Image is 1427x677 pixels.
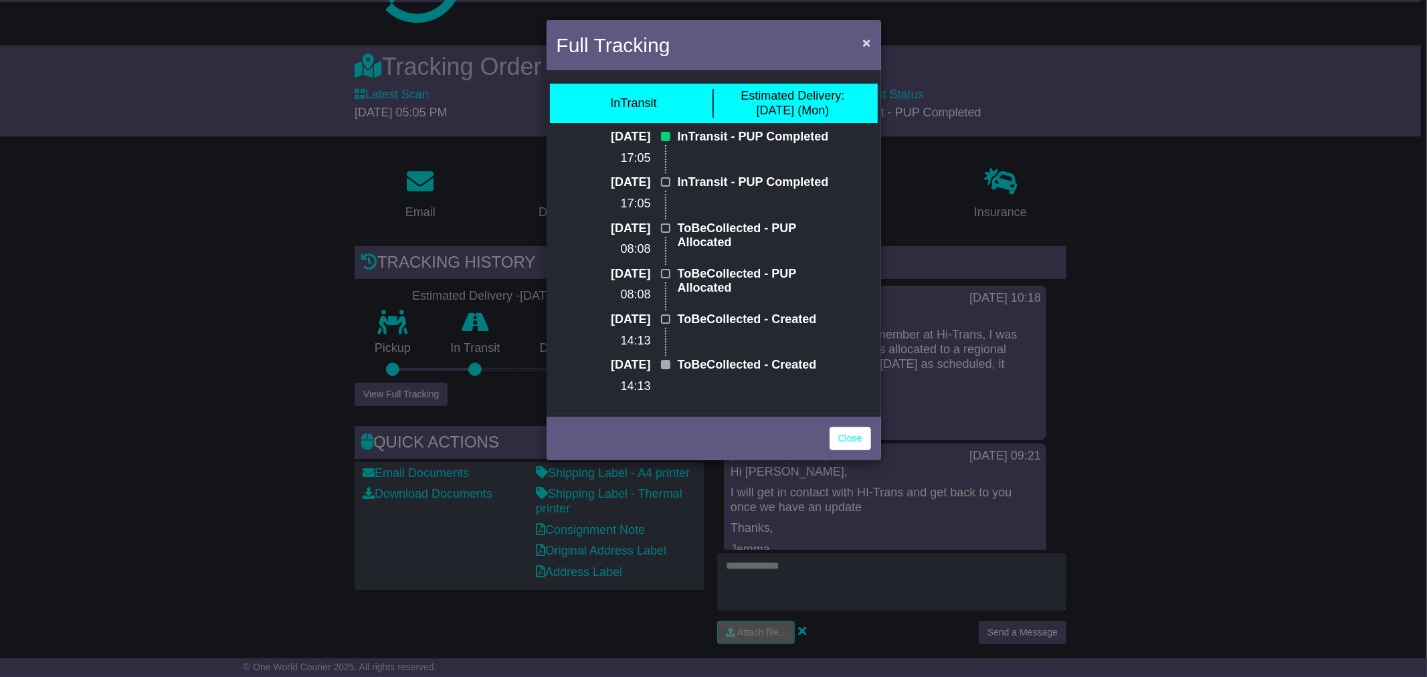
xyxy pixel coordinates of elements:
p: [DATE] [592,358,650,373]
a: Close [830,427,871,450]
p: 08:08 [592,288,650,302]
span: Estimated Delivery: [741,89,844,102]
p: InTransit - PUP Completed [678,130,835,144]
div: [DATE] (Mon) [741,89,844,118]
p: 17:05 [592,197,650,211]
p: ToBeCollected - PUP Allocated [678,267,835,296]
button: Close [856,29,877,56]
p: [DATE] [592,221,650,236]
p: ToBeCollected - PUP Allocated [678,221,835,250]
p: 14:13 [592,379,650,394]
p: InTransit - PUP Completed [678,175,835,190]
div: InTransit [610,96,656,111]
h4: Full Tracking [557,30,670,60]
p: ToBeCollected - Created [678,312,835,327]
span: × [862,35,870,50]
p: [DATE] [592,267,650,282]
p: 14:13 [592,334,650,349]
p: [DATE] [592,312,650,327]
p: [DATE] [592,175,650,190]
p: ToBeCollected - Created [678,358,835,373]
p: 08:08 [592,242,650,257]
p: 17:05 [592,151,650,166]
p: [DATE] [592,130,650,144]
